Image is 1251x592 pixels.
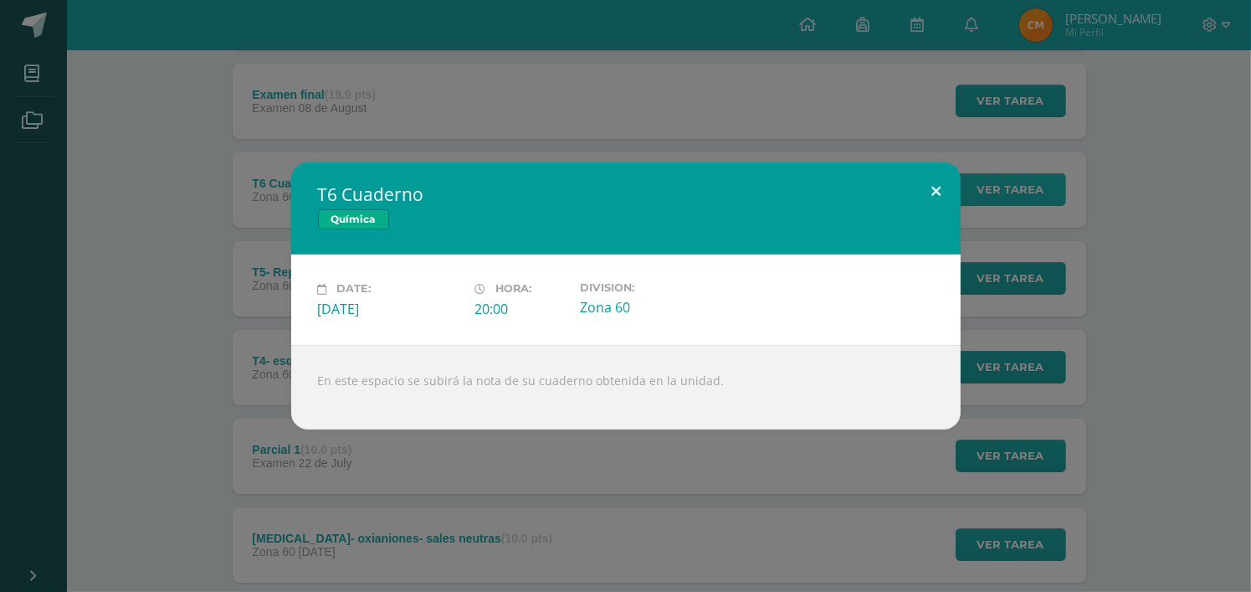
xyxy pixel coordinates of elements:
[337,283,372,296] span: Date:
[318,183,934,206] h2: T6 Cuaderno
[318,300,462,318] div: [DATE]
[580,281,724,294] label: Division:
[580,298,724,317] div: Zona 60
[291,345,961,430] div: En este espacio se subirá la nota de su cuaderno obtenida en la unidad.
[318,209,389,229] span: Química
[913,162,961,219] button: Close (Esc)
[496,283,532,296] span: Hora:
[475,300,567,318] div: 20:00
